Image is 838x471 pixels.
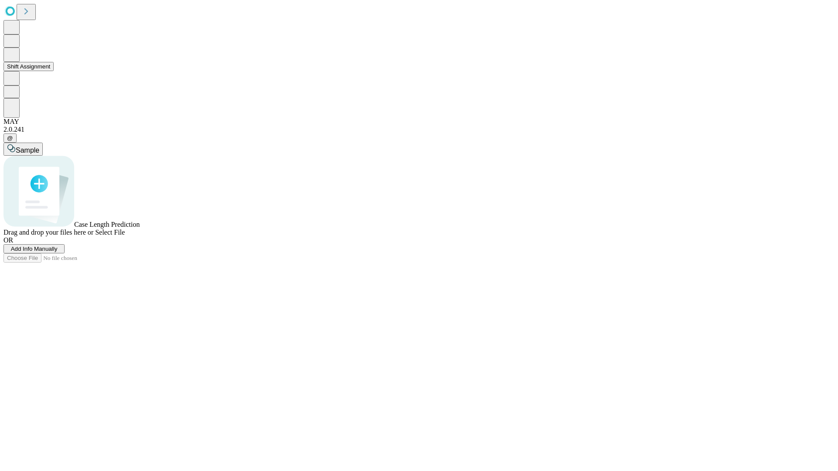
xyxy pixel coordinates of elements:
[3,229,93,236] span: Drag and drop your files here or
[3,133,17,143] button: @
[3,244,65,253] button: Add Info Manually
[16,147,39,154] span: Sample
[3,236,13,244] span: OR
[95,229,125,236] span: Select File
[3,62,54,71] button: Shift Assignment
[3,126,835,133] div: 2.0.241
[3,143,43,156] button: Sample
[3,118,835,126] div: MAY
[11,246,58,252] span: Add Info Manually
[74,221,140,228] span: Case Length Prediction
[7,135,13,141] span: @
